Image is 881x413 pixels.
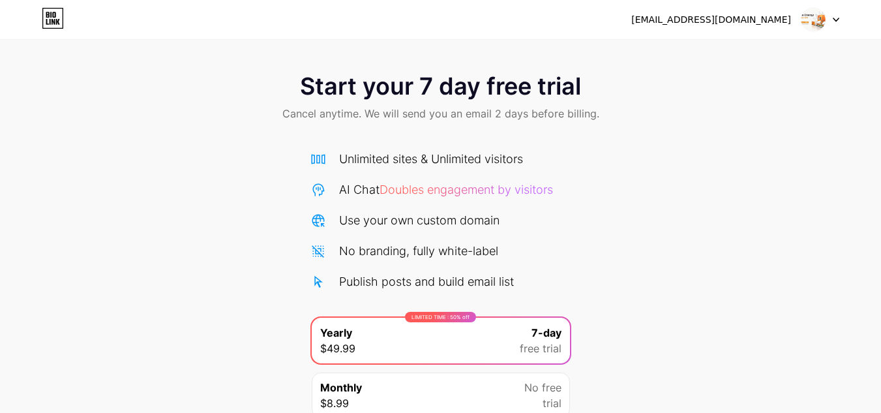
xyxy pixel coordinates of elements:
[520,341,561,356] span: free trial
[339,211,500,229] div: Use your own custom domain
[339,242,498,260] div: No branding, fully white-label
[320,395,349,411] span: $8.99
[320,341,355,356] span: $49.99
[631,13,791,27] div: [EMAIL_ADDRESS][DOMAIN_NAME]
[531,325,561,341] span: 7-day
[801,7,826,32] img: solisevents
[300,73,581,99] span: Start your 7 day free trial
[339,181,553,198] div: AI Chat
[282,106,599,121] span: Cancel anytime. We will send you an email 2 days before billing.
[339,150,523,168] div: Unlimited sites & Unlimited visitors
[543,395,561,411] span: trial
[380,183,553,196] span: Doubles engagement by visitors
[320,325,352,341] span: Yearly
[339,273,514,290] div: Publish posts and build email list
[524,380,561,395] span: No free
[405,312,476,322] div: LIMITED TIME : 50% off
[320,380,362,395] span: Monthly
